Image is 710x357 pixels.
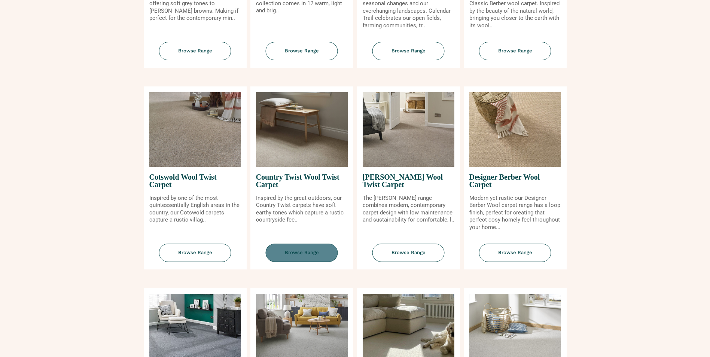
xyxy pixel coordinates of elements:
[256,195,348,224] p: Inspired by the great outdoors, our Country Twist carpets have soft earthy tones which capture a ...
[363,195,454,224] p: The [PERSON_NAME] range combines modern, contemporary carpet design with low maintenance and sust...
[144,42,247,68] a: Browse Range
[149,92,241,167] img: Cotswold Wool Twist Carpet
[372,42,445,60] span: Browse Range
[250,244,353,269] a: Browse Range
[149,195,241,224] p: Inspired by one of the most quintessentially English areas in the country, our Cotswold carpets c...
[479,244,551,262] span: Browse Range
[363,167,454,195] span: [PERSON_NAME] Wool Twist Carpet
[464,244,567,269] a: Browse Range
[372,244,445,262] span: Browse Range
[469,167,561,195] span: Designer Berber Wool Carpet
[250,42,353,68] a: Browse Range
[266,42,338,60] span: Browse Range
[479,42,551,60] span: Browse Range
[469,195,561,231] p: Modern yet rustic our Designer Berber Wool carpet range has a loop finish, perfect for creating t...
[357,42,460,68] a: Browse Range
[357,244,460,269] a: Browse Range
[469,92,561,167] img: Designer Berber Wool Carpet
[266,244,338,262] span: Browse Range
[149,167,241,195] span: Cotswold Wool Twist Carpet
[144,244,247,269] a: Browse Range
[159,244,231,262] span: Browse Range
[363,92,454,167] img: Craven Wool Twist Carpet
[256,92,348,167] img: Country Twist Wool Twist Carpet
[159,42,231,60] span: Browse Range
[256,167,348,195] span: Country Twist Wool Twist Carpet
[464,42,567,68] a: Browse Range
